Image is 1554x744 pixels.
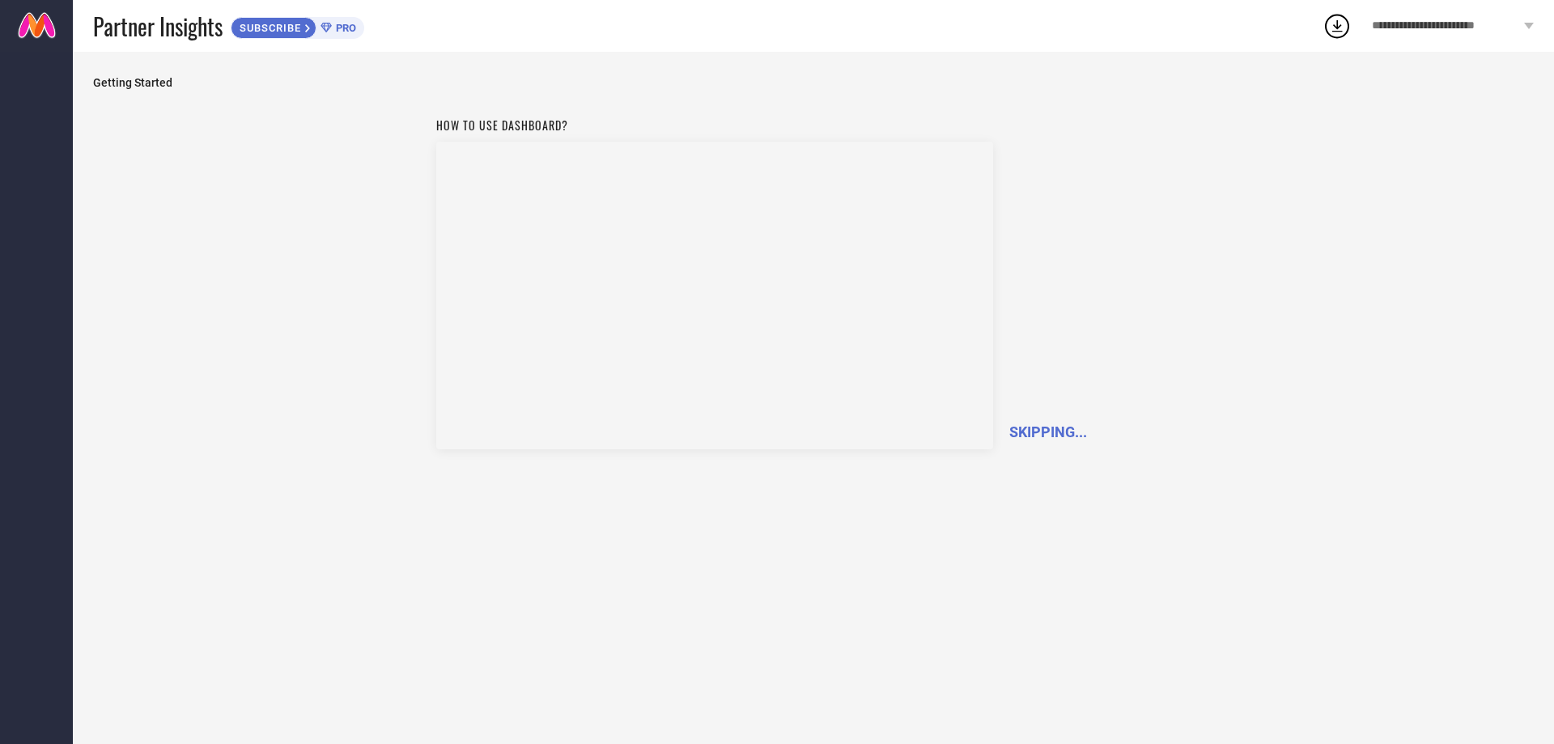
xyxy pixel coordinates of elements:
span: SKIPPING... [1009,423,1087,440]
iframe: Workspace Section [436,142,993,449]
span: PRO [332,22,356,34]
a: SUBSCRIBEPRO [231,13,364,39]
h1: How to use dashboard? [436,117,993,134]
span: Getting Started [93,76,1534,89]
span: SUBSCRIBE [231,22,305,34]
span: Partner Insights [93,10,223,43]
div: Open download list [1323,11,1352,40]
